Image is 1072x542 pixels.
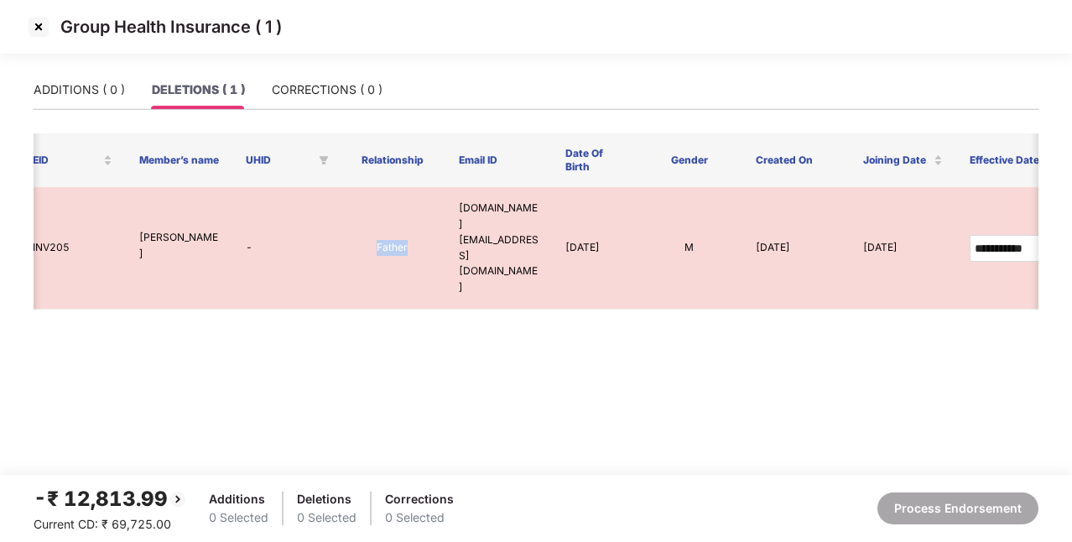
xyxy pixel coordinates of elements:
div: DELETIONS ( 1 ) [152,81,245,99]
td: - [232,187,339,310]
p: Group Health Insurance ( 1 ) [60,17,282,37]
span: Joining Date [863,154,930,167]
div: -₹ 12,813.99 [34,483,188,515]
div: ADDITIONS ( 0 ) [34,81,125,99]
td: M [636,187,742,310]
td: Father [339,187,445,310]
span: UHID [246,154,312,167]
th: Email ID [445,133,552,187]
div: Corrections [385,490,454,508]
p: [PERSON_NAME] [139,230,219,262]
img: svg+xml;base64,PHN2ZyBpZD0iQmFjay0yMHgyMCIgeG1sbnM9Imh0dHA6Ly93d3cudzMub3JnLzIwMDAvc3ZnIiB3aWR0aD... [168,489,188,509]
th: Created On [742,133,849,187]
div: 0 Selected [385,508,454,527]
th: Date Of Birth [552,133,636,187]
img: svg+xml;base64,PHN2ZyBpZD0iQ3Jvc3MtMzJ4MzIiIHhtbG5zPSJodHRwOi8vd3d3LnczLm9yZy8yMDAwL3N2ZyIgd2lkdG... [25,13,52,40]
span: Current CD: ₹ 69,725.00 [34,517,171,531]
span: filter [319,155,329,165]
th: Relationship [339,133,445,187]
button: Process Endorsement [877,492,1038,524]
div: 0 Selected [297,508,356,527]
th: Member’s name [126,133,232,187]
td: [DATE] [742,187,849,310]
span: EID [33,154,100,167]
th: Joining Date [850,133,956,187]
span: filter [315,150,332,170]
th: Gender [636,133,742,187]
th: EID [19,133,126,187]
div: Additions [209,490,268,508]
td: [DATE] [850,187,956,310]
div: Deletions [297,490,356,508]
td: [DOMAIN_NAME][EMAIL_ADDRESS][DOMAIN_NAME] [445,187,552,310]
td: INV205 [19,187,126,310]
td: [DATE] [552,187,636,310]
div: CORRECTIONS ( 0 ) [272,81,382,99]
div: 0 Selected [209,508,268,527]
